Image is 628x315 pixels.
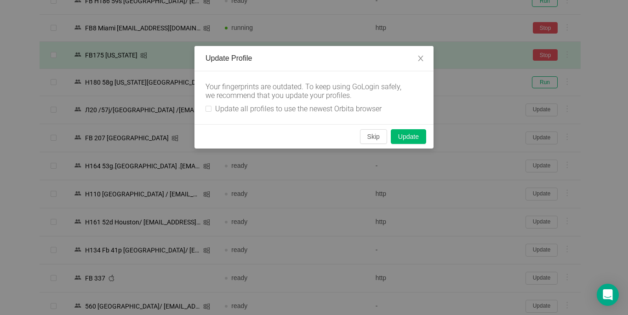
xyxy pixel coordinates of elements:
div: Your fingerprints are outdated. To keep using GoLogin safely, we recommend that you update your p... [206,82,408,100]
button: Update [391,129,426,144]
div: Open Intercom Messenger [597,284,619,306]
button: Close [408,46,434,72]
i: icon: close [417,55,424,62]
div: Update Profile [206,53,422,63]
span: Update all profiles to use the newest Orbita browser [211,104,385,113]
button: Skip [360,129,387,144]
